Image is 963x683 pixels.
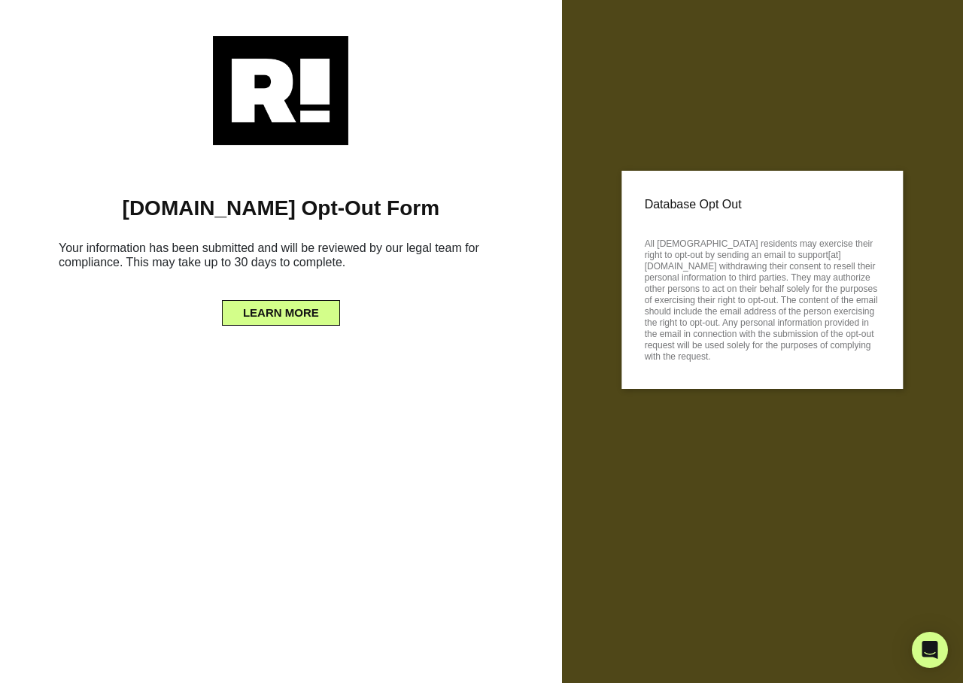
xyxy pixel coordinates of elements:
img: Retention.com [213,36,348,145]
h1: [DOMAIN_NAME] Opt-Out Form [23,196,539,221]
button: LEARN MORE [222,300,340,326]
a: LEARN MORE [222,302,340,314]
p: All [DEMOGRAPHIC_DATA] residents may exercise their right to opt-out by sending an email to suppo... [645,234,880,363]
p: Database Opt Out [645,193,880,216]
div: Open Intercom Messenger [912,632,948,668]
h6: Your information has been submitted and will be reviewed by our legal team for compliance. This m... [23,235,539,281]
